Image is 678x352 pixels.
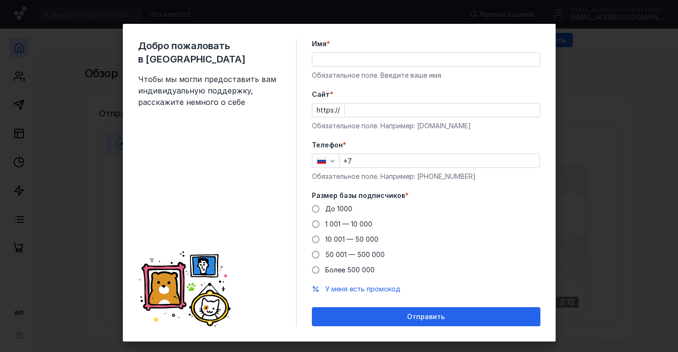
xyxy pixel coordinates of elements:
div: Обязательное поле. Введите ваше имя [312,71,540,80]
span: Cайт [312,90,330,99]
span: До 1000 [325,205,352,213]
button: Отправить [312,307,540,326]
span: Более 500 000 [325,266,375,274]
span: У меня есть промокод [325,285,400,293]
span: 10 001 — 50 000 [325,235,379,243]
span: Размер базы подписчиков [312,191,405,200]
span: 1 001 — 10 000 [325,220,372,228]
span: Добро пожаловать в [GEOGRAPHIC_DATA] [138,39,281,66]
div: Обязательное поле. Например: [PHONE_NUMBER] [312,172,540,181]
span: Телефон [312,140,343,150]
div: Обязательное поле. Например: [DOMAIN_NAME] [312,121,540,131]
span: Отправить [407,313,445,321]
span: 50 001 — 500 000 [325,250,385,259]
span: Чтобы мы могли предоставить вам индивидуальную поддержку, расскажите немного о себе [138,73,281,108]
button: У меня есть промокод [325,284,400,294]
span: Имя [312,39,327,49]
